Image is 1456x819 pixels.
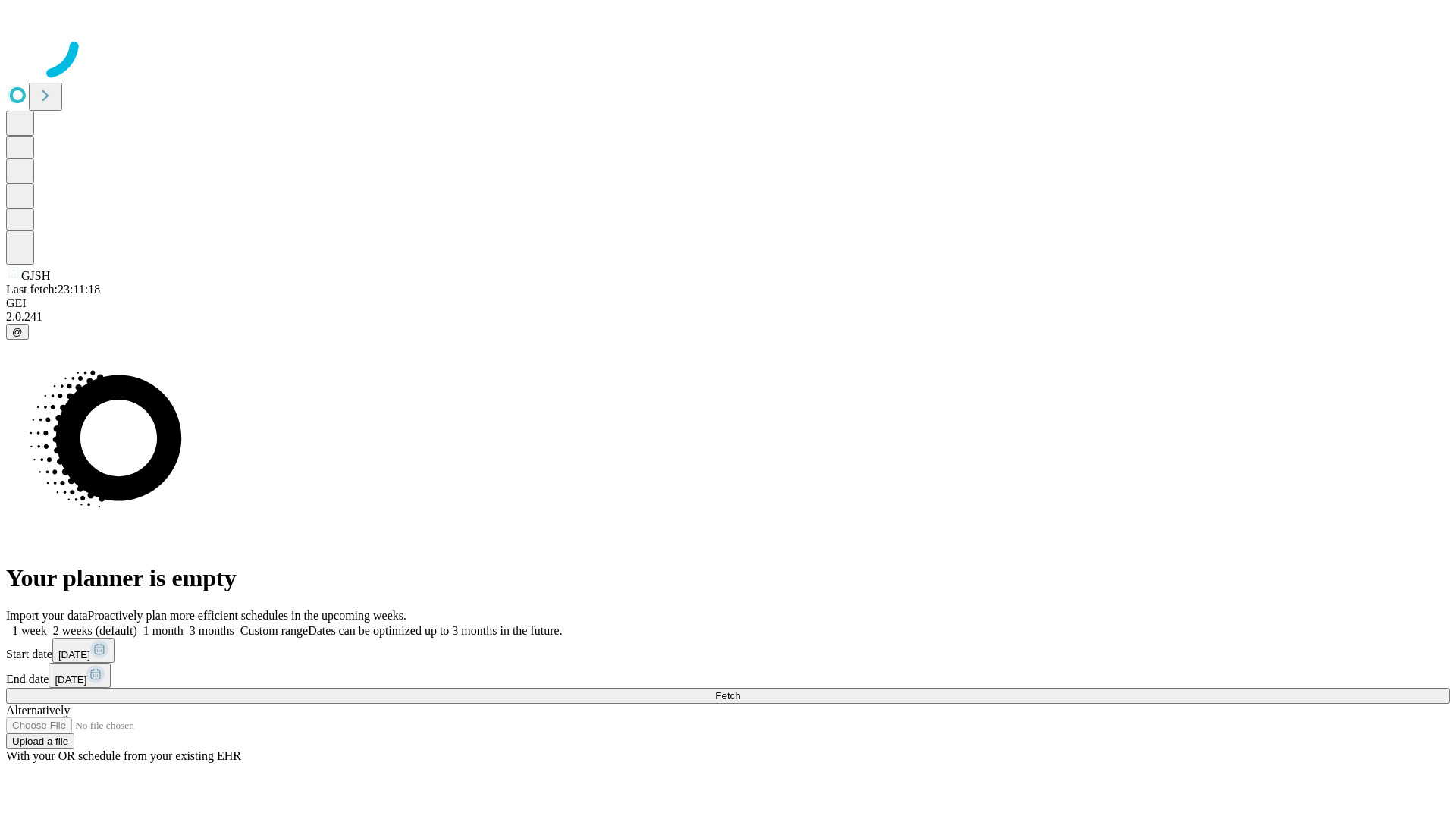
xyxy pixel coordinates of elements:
[6,324,29,340] button: @
[190,624,234,637] span: 3 months
[6,297,1450,310] div: GEI
[58,649,90,661] span: [DATE]
[49,663,111,688] button: [DATE]
[6,609,88,622] span: Import your data
[6,663,1450,688] div: End date
[12,326,23,337] span: @
[6,310,1450,324] div: 2.0.241
[308,624,562,637] span: Dates can be optimized up to 3 months in the future.
[6,749,241,762] span: With your OR schedule from your existing EHR
[6,733,74,749] button: Upload a file
[715,690,740,701] span: Fetch
[88,609,406,622] span: Proactively plan more efficient schedules in the upcoming weeks.
[12,624,47,637] span: 1 week
[53,624,137,637] span: 2 weeks (default)
[21,269,50,282] span: GJSH
[6,688,1450,704] button: Fetch
[6,283,100,296] span: Last fetch: 23:11:18
[55,674,86,686] span: [DATE]
[6,704,70,717] span: Alternatively
[6,638,1450,663] div: Start date
[143,624,184,637] span: 1 month
[240,624,308,637] span: Custom range
[6,564,1450,592] h1: Your planner is empty
[52,638,115,663] button: [DATE]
